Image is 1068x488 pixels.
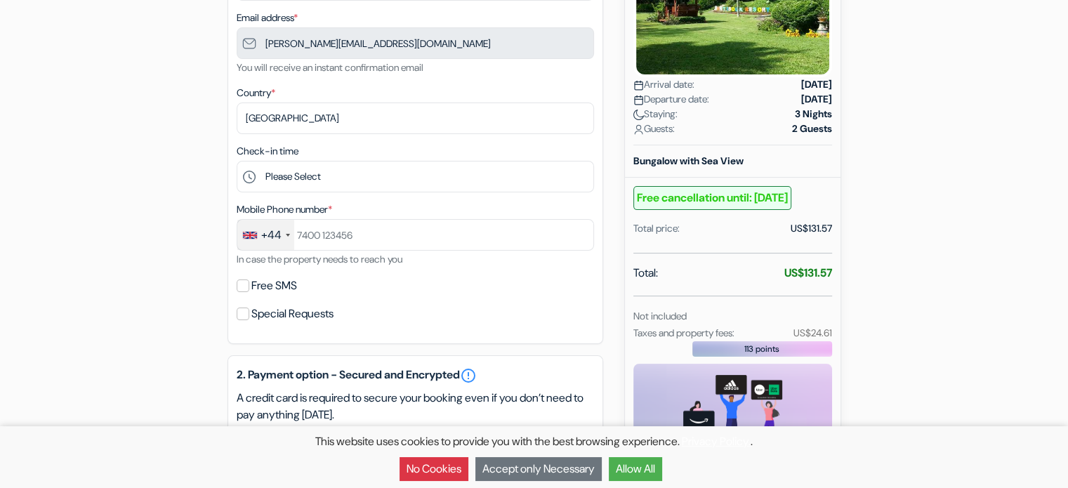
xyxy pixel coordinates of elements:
span: Guests: [633,121,675,136]
strong: US$131.57 [784,265,832,280]
label: Email address [237,11,298,25]
small: Not included [633,310,687,322]
small: US$24.61 [793,327,831,339]
label: Special Requests [251,304,334,324]
label: Free SMS [251,276,297,296]
img: user_icon.svg [633,124,644,135]
strong: [DATE] [801,77,832,92]
span: 113 points [744,343,779,355]
span: Departure date: [633,92,709,107]
b: Free cancellation until: [DATE] [633,186,791,210]
button: Accept only Necessary [475,457,602,481]
strong: 2 Guests [792,121,832,136]
img: calendar.svg [633,95,644,105]
label: Check-in time [237,144,298,159]
label: Country [237,86,275,100]
div: United Kingdom: +44 [237,220,294,250]
p: This website uses cookies to provide you with the best browsing experience. . [7,433,1061,450]
div: US$131.57 [791,221,832,236]
p: A credit card is required to secure your booking even if you don’t need to pay anything [DATE]. [237,390,594,423]
a: Privacy Policy. [682,434,751,449]
span: Total: [633,265,658,282]
img: calendar.svg [633,80,644,91]
strong: [DATE] [801,92,832,107]
button: Allow All [609,457,662,481]
div: Total price: [633,221,680,236]
b: Bungalow with Sea View [633,154,744,167]
span: Staying: [633,107,678,121]
a: error_outline [460,367,477,384]
img: gift_card_hero_new.png [683,375,782,446]
label: Mobile Phone number [237,202,332,217]
strong: 3 Nights [795,107,832,121]
h5: 2. Payment option - Secured and Encrypted [237,367,594,384]
small: You will receive an instant confirmation email [237,61,423,74]
img: moon.svg [633,110,644,120]
div: +44 [261,227,282,244]
small: In case the property needs to reach you [237,253,402,265]
button: No Cookies [400,457,468,481]
span: Arrival date: [633,77,694,92]
input: Enter email address [237,27,594,59]
input: 7400 123456 [237,219,594,251]
small: Taxes and property fees: [633,327,734,339]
